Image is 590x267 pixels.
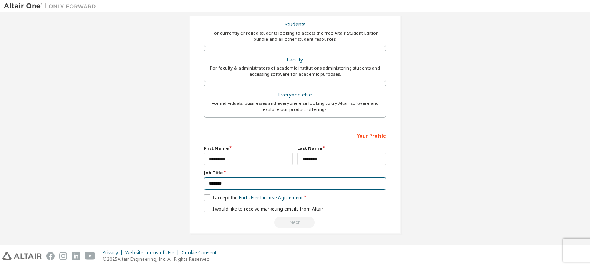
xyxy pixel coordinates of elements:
[209,30,381,42] div: For currently enrolled students looking to access the free Altair Student Edition bundle and all ...
[204,145,293,151] label: First Name
[2,252,42,260] img: altair_logo.svg
[125,250,182,256] div: Website Terms of Use
[4,2,100,10] img: Altair One
[209,100,381,113] div: For individuals, businesses and everyone else looking to try Altair software and explore our prod...
[103,250,125,256] div: Privacy
[59,252,67,260] img: instagram.svg
[72,252,80,260] img: linkedin.svg
[204,129,386,141] div: Your Profile
[103,256,221,262] p: © 2025 Altair Engineering, Inc. All Rights Reserved.
[204,170,386,176] label: Job Title
[85,252,96,260] img: youtube.svg
[239,194,303,201] a: End-User License Agreement
[209,55,381,65] div: Faculty
[297,145,386,151] label: Last Name
[204,206,323,212] label: I would like to receive marketing emails from Altair
[46,252,55,260] img: facebook.svg
[204,194,303,201] label: I accept the
[209,90,381,100] div: Everyone else
[209,65,381,77] div: For faculty & administrators of academic institutions administering students and accessing softwa...
[182,250,221,256] div: Cookie Consent
[209,19,381,30] div: Students
[204,217,386,228] div: Read and acccept EULA to continue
